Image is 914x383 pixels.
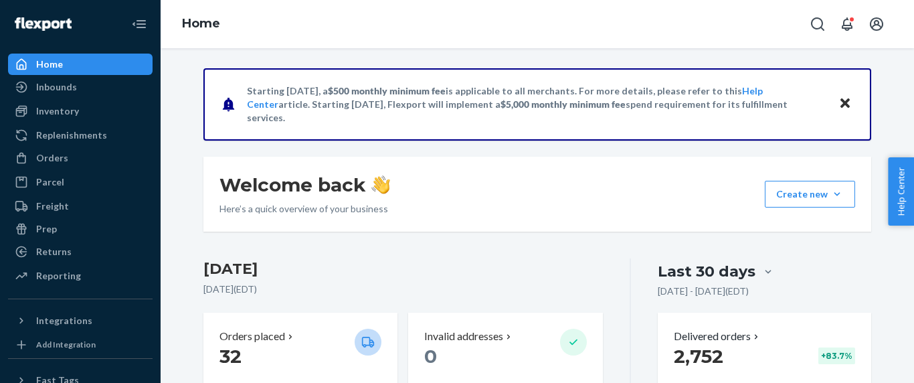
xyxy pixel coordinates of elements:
[765,181,855,208] button: Create new
[371,175,390,194] img: hand-wave emoji
[36,104,79,118] div: Inventory
[36,269,81,283] div: Reporting
[8,76,153,98] a: Inbounds
[219,345,242,368] span: 32
[658,261,755,282] div: Last 30 days
[834,11,860,37] button: Open notifications
[888,157,914,226] button: Help Center
[836,94,854,114] button: Close
[8,310,153,331] button: Integrations
[804,11,831,37] button: Open Search Box
[171,5,231,44] ol: breadcrumbs
[863,11,890,37] button: Open account menu
[15,17,72,31] img: Flexport logo
[8,218,153,240] a: Prep
[126,11,153,37] button: Close Navigation
[424,329,503,344] p: Invalid addresses
[8,241,153,262] a: Returns
[674,345,723,368] span: 2,752
[203,258,603,280] h3: [DATE]
[36,314,92,327] div: Integrations
[36,200,69,213] div: Freight
[8,337,153,353] a: Add Integration
[8,171,153,193] a: Parcel
[8,125,153,146] a: Replenishments
[182,16,220,31] a: Home
[219,173,390,197] h1: Welcome back
[36,80,77,94] div: Inbounds
[328,85,446,96] span: $500 monthly minimum fee
[8,100,153,122] a: Inventory
[8,196,153,217] a: Freight
[658,285,749,298] p: [DATE] - [DATE] ( EDT )
[818,348,855,364] div: + 83.7 %
[674,329,761,344] button: Delivered orders
[219,202,390,216] p: Here’s a quick overview of your business
[247,84,826,125] p: Starting [DATE], a is applicable to all merchants. For more details, please refer to this article...
[8,265,153,287] a: Reporting
[424,345,437,368] span: 0
[827,343,901,376] iframe: Opens a widget where you can chat to one of our agents
[203,283,603,296] p: [DATE] ( EDT )
[36,175,64,189] div: Parcel
[219,329,285,344] p: Orders placed
[36,58,63,71] div: Home
[500,98,626,110] span: $5,000 monthly minimum fee
[8,147,153,169] a: Orders
[36,129,107,142] div: Replenishments
[36,151,68,165] div: Orders
[36,245,72,258] div: Returns
[36,222,57,236] div: Prep
[8,54,153,75] a: Home
[36,339,96,350] div: Add Integration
